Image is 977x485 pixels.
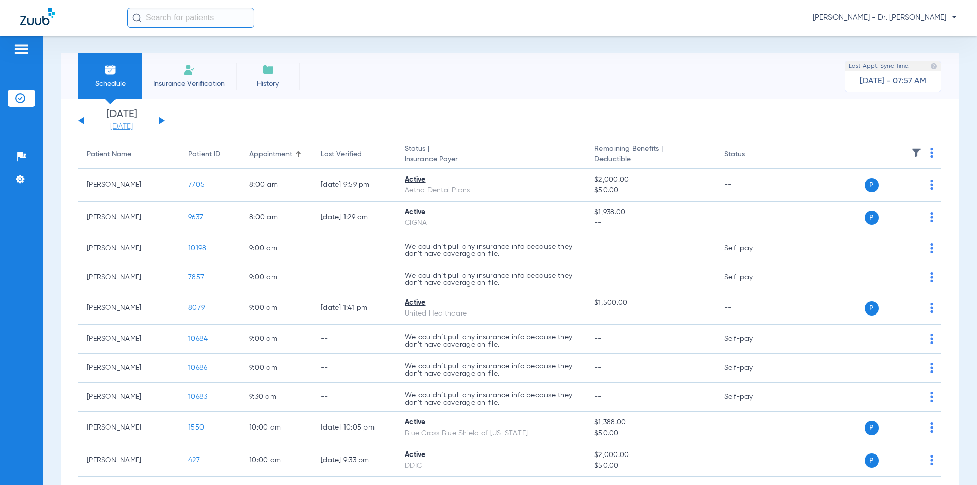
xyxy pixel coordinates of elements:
td: 9:00 AM [241,354,312,383]
span: P [865,178,879,192]
span: 8079 [188,304,205,311]
span: 427 [188,457,200,464]
span: Insurance Payer [405,154,578,165]
span: -- [594,393,602,401]
img: group-dot-blue.svg [930,422,933,433]
th: Remaining Benefits | [586,140,715,169]
span: -- [594,335,602,343]
span: Insurance Verification [150,79,228,89]
iframe: Chat Widget [926,436,977,485]
td: -- [716,412,785,444]
td: [DATE] 9:59 PM [312,169,396,202]
img: group-dot-blue.svg [930,334,933,344]
span: -- [594,274,602,281]
td: [PERSON_NAME] [78,169,180,202]
span: $1,500.00 [594,298,707,308]
td: 9:00 AM [241,263,312,292]
p: We couldn’t pull any insurance info because they don’t have coverage on file. [405,272,578,287]
span: P [865,453,879,468]
td: [DATE] 1:29 AM [312,202,396,234]
img: hamburger-icon [13,43,30,55]
td: -- [312,325,396,354]
div: Aetna Dental Plans [405,185,578,196]
span: $1,388.00 [594,417,707,428]
span: $50.00 [594,461,707,471]
td: 9:30 AM [241,383,312,412]
span: 1550 [188,424,204,431]
td: -- [312,354,396,383]
td: [PERSON_NAME] [78,325,180,354]
span: P [865,211,879,225]
div: Patient Name [87,149,172,160]
span: $1,938.00 [594,207,707,218]
span: -- [594,245,602,252]
img: group-dot-blue.svg [930,363,933,373]
td: -- [312,234,396,263]
img: filter.svg [911,148,922,158]
div: Active [405,298,578,308]
td: -- [312,263,396,292]
img: Schedule [104,64,117,76]
span: $50.00 [594,185,707,196]
td: -- [716,169,785,202]
div: Patient ID [188,149,233,160]
div: Last Verified [321,149,388,160]
div: Last Verified [321,149,362,160]
p: We couldn’t pull any insurance info because they don’t have coverage on file. [405,334,578,348]
td: [PERSON_NAME] [78,292,180,325]
div: CIGNA [405,218,578,229]
img: History [262,64,274,76]
div: Patient ID [188,149,220,160]
td: [PERSON_NAME] [78,263,180,292]
li: [DATE] [91,109,152,132]
div: DDIC [405,461,578,471]
th: Status [716,140,785,169]
td: [PERSON_NAME] [78,202,180,234]
div: United Healthcare [405,308,578,319]
td: [PERSON_NAME] [78,354,180,383]
span: -- [594,218,707,229]
span: 10684 [188,335,208,343]
div: Blue Cross Blue Shield of [US_STATE] [405,428,578,439]
td: [DATE] 1:41 PM [312,292,396,325]
div: Active [405,207,578,218]
img: group-dot-blue.svg [930,212,933,222]
span: Last Appt. Sync Time: [849,61,910,71]
span: $2,000.00 [594,175,707,185]
span: P [865,421,879,435]
div: Appointment [249,149,292,160]
p: We couldn’t pull any insurance info because they don’t have coverage on file. [405,243,578,258]
td: -- [716,202,785,234]
td: 10:00 AM [241,444,312,477]
div: Active [405,175,578,185]
img: group-dot-blue.svg [930,272,933,282]
td: [PERSON_NAME] [78,444,180,477]
td: -- [716,292,785,325]
img: group-dot-blue.svg [930,392,933,402]
img: group-dot-blue.svg [930,303,933,313]
img: Zuub Logo [20,8,55,25]
img: group-dot-blue.svg [930,180,933,190]
span: -- [594,364,602,372]
span: $2,000.00 [594,450,707,461]
span: 9637 [188,214,203,221]
span: 10686 [188,364,207,372]
td: -- [312,383,396,412]
span: 10683 [188,393,207,401]
td: [PERSON_NAME] [78,234,180,263]
span: 7857 [188,274,204,281]
p: We couldn’t pull any insurance info because they don’t have coverage on file. [405,392,578,406]
div: Patient Name [87,149,131,160]
td: 8:00 AM [241,169,312,202]
td: 9:00 AM [241,292,312,325]
a: [DATE] [91,122,152,132]
td: [DATE] 9:33 PM [312,444,396,477]
th: Status | [396,140,586,169]
span: [DATE] - 07:57 AM [860,76,926,87]
td: [PERSON_NAME] [78,412,180,444]
td: Self-pay [716,234,785,263]
span: -- [594,308,707,319]
img: group-dot-blue.svg [930,148,933,158]
span: Deductible [594,154,707,165]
